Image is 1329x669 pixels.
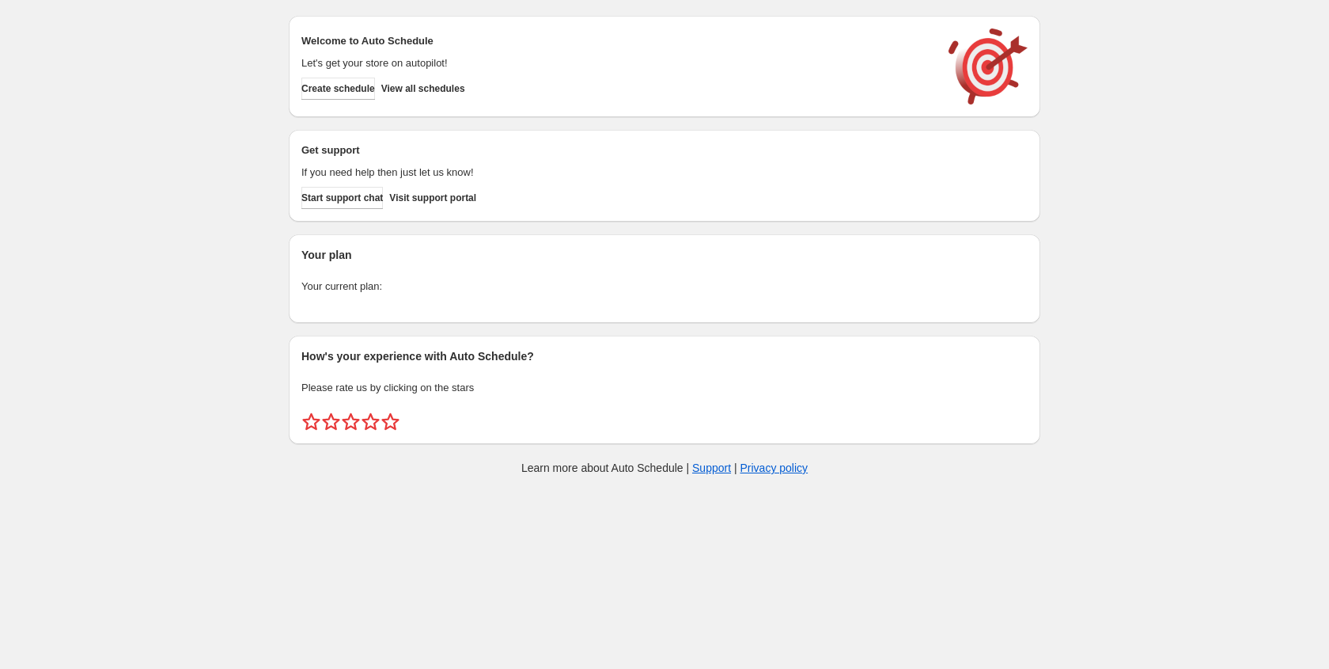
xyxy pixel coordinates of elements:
[389,192,476,204] span: Visit support portal
[301,247,1028,263] h2: Your plan
[301,55,933,71] p: Let's get your store on autopilot!
[301,82,375,95] span: Create schedule
[301,380,1028,396] p: Please rate us by clicking on the stars
[381,82,465,95] span: View all schedules
[301,165,933,181] p: If you need help then just let us know!
[301,192,383,204] span: Start support chat
[389,187,476,209] a: Visit support portal
[521,460,808,476] p: Learn more about Auto Schedule | |
[301,279,1028,295] p: Your current plan:
[740,462,808,474] a: Privacy policy
[381,78,465,100] button: View all schedules
[301,78,375,100] button: Create schedule
[301,187,383,209] a: Start support chat
[301,33,933,49] h2: Welcome to Auto Schedule
[692,462,731,474] a: Support
[301,348,1028,364] h2: How's your experience with Auto Schedule?
[301,143,933,158] h2: Get support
